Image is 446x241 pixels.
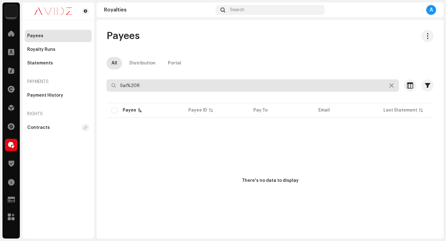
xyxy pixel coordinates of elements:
div: Contracts [27,125,50,130]
re-a-nav-header: Payments [25,74,92,89]
div: A [426,5,436,15]
re-m-nav-item: Statements [25,57,92,69]
div: Distribution [129,57,155,69]
re-m-nav-item: Payees [25,30,92,42]
div: Royalties [104,7,213,12]
re-m-nav-item: Contracts [25,121,92,134]
div: Portal [168,57,181,69]
div: All [111,57,117,69]
div: There's no data to display [242,177,299,184]
div: Payees [27,33,43,38]
div: Royalty Runs [27,47,55,52]
div: Payment History [27,93,63,98]
input: Search [107,79,399,92]
img: 0c631eef-60b6-411a-a233-6856366a70de [27,7,79,15]
re-a-nav-header: Rights [25,107,92,121]
span: Payees [107,30,140,42]
img: 10d72f0b-d06a-424f-aeaa-9c9f537e57b6 [5,5,17,17]
div: Statements [27,61,53,66]
re-m-nav-item: Royalty Runs [25,43,92,56]
re-m-nav-item: Payment History [25,89,92,102]
span: Search [230,7,244,12]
